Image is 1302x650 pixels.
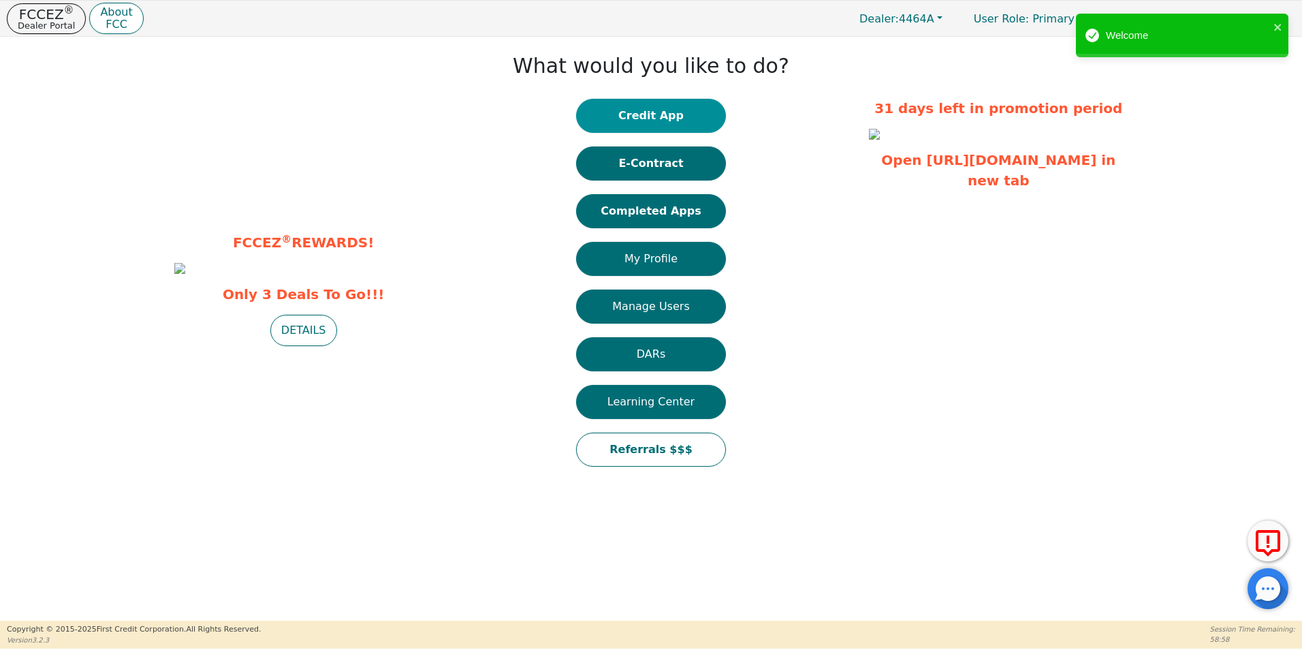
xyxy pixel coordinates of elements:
button: E-Contract [576,146,726,181]
button: FCCEZ®Dealer Portal [7,3,86,34]
p: About [100,7,132,18]
button: Dealer:4464A [845,8,957,29]
button: 4464A:Sagen [PERSON_NAME] [1092,8,1295,29]
p: 58:58 [1210,634,1295,645]
a: User Role: Primary [960,5,1088,32]
button: Referrals $$$ [576,433,726,467]
h1: What would you like to do? [513,54,789,78]
a: Open [URL][DOMAIN_NAME] in new tab [881,152,1115,189]
p: FCCEZ REWARDS! [174,232,433,253]
button: Report Error to FCC [1248,521,1288,561]
button: Learning Center [576,385,726,419]
span: Only 3 Deals To Go!!! [174,284,433,305]
button: Credit App [576,99,726,133]
button: DETAILS [270,315,337,346]
button: DARs [576,337,726,371]
img: 74d5694d-a64f-4d44-babb-999893c39a23 [869,129,880,140]
span: User Role : [974,12,1029,25]
sup: ® [64,4,74,16]
p: FCC [100,19,132,30]
button: close [1273,19,1283,35]
p: Dealer Portal [18,21,75,30]
span: All Rights Reserved. [186,625,261,634]
p: Copyright © 2015- 2025 First Credit Corporation. [7,624,261,636]
button: Completed Apps [576,194,726,228]
button: My Profile [576,242,726,276]
div: Welcome [1106,28,1269,44]
img: 86ba50df-c511-4d2a-9238-0e555ca0a842 [174,263,185,274]
button: AboutFCC [89,3,143,35]
p: Session Time Remaining: [1210,624,1295,634]
sup: ® [281,233,291,245]
p: 31 days left in promotion period [869,98,1128,119]
p: Primary [960,5,1088,32]
span: 4464A [859,12,934,25]
p: FCCEZ [18,7,75,21]
p: Version 3.2.3 [7,635,261,645]
span: Dealer: [859,12,899,25]
button: Manage Users [576,290,726,324]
